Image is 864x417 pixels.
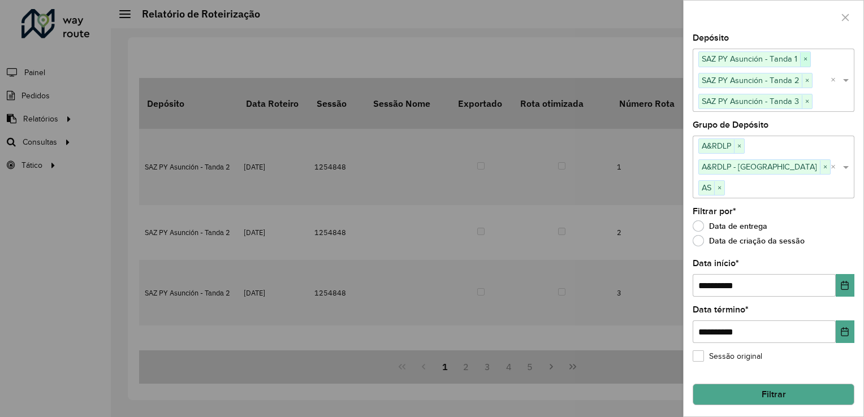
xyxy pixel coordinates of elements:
[699,52,800,66] span: SAZ PY Asunción - Tanda 1
[802,74,812,88] span: ×
[699,181,714,194] span: AS
[699,160,820,173] span: A&RDLP - [GEOGRAPHIC_DATA]
[836,320,854,343] button: Choose Date
[693,220,767,232] label: Data de entrega
[831,73,840,87] span: Clear all
[714,181,724,195] span: ×
[693,257,739,270] label: Data início
[699,94,802,108] span: SAZ PY Asunción - Tanda 3
[693,384,854,405] button: Filtrar
[831,160,840,174] span: Clear all
[693,350,762,362] label: Sessão original
[693,235,805,246] label: Data de criação da sessão
[693,118,768,132] label: Grupo de Depósito
[699,139,734,153] span: A&RDLP
[699,73,802,87] span: SAZ PY Asunción - Tanda 2
[693,31,729,45] label: Depósito
[820,160,830,174] span: ×
[734,140,744,153] span: ×
[836,274,854,297] button: Choose Date
[693,303,749,316] label: Data término
[800,53,810,66] span: ×
[802,95,812,108] span: ×
[693,205,736,218] label: Filtrar por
